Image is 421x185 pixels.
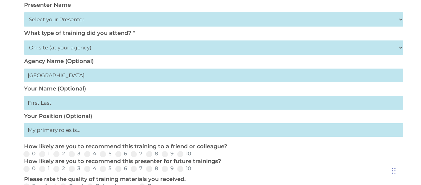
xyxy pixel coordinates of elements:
[131,166,142,171] label: 7
[24,123,403,137] input: My primary roles is...
[177,166,191,171] label: 10
[53,151,65,156] label: 2
[84,151,96,156] label: 4
[24,58,94,65] label: Agency Name (Optional)
[24,176,400,183] p: Please rate the quality of training materials you received.
[24,85,86,92] label: Your Name (Optional)
[69,166,80,171] label: 3
[24,30,135,36] label: What type of training did you attend? *
[24,69,403,82] input: Head Start Agency
[115,151,127,156] label: 6
[24,96,403,110] input: First Last
[39,151,50,156] label: 1
[162,151,174,156] label: 9
[24,143,400,150] p: How likely are you to recommend this training to a friend or colleague?
[146,151,158,156] label: 8
[100,166,112,171] label: 5
[69,151,80,156] label: 3
[320,118,421,185] iframe: Chat Widget
[24,2,71,8] label: Presenter Name
[23,166,35,171] label: 0
[23,151,35,156] label: 0
[115,166,127,171] label: 6
[84,166,96,171] label: 4
[39,166,50,171] label: 1
[24,113,92,120] label: Your Position (Optional)
[177,151,191,156] label: 10
[24,158,400,165] p: How likely are you to recommend this presenter for future trainings?
[392,162,396,180] div: Drag
[53,166,65,171] label: 2
[146,166,158,171] label: 8
[162,166,174,171] label: 9
[100,151,112,156] label: 5
[131,151,142,156] label: 7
